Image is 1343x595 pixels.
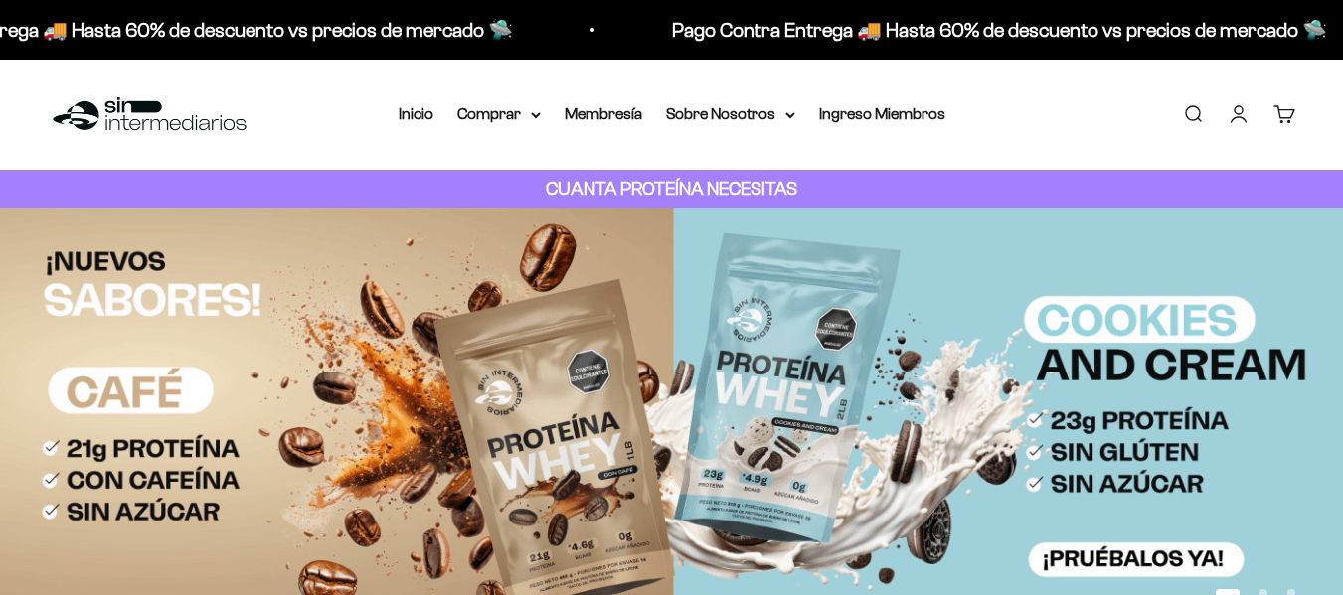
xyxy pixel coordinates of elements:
p: Pago Contra Entrega 🚚 Hasta 60% de descuento vs precios de mercado 🛸 [653,14,1308,46]
strong: CUANTA PROTEÍNA NECESITAS [546,178,797,199]
summary: Sobre Nosotros [666,101,795,127]
summary: Comprar [457,101,541,127]
a: Inicio [399,105,433,122]
a: Ingreso Miembros [819,105,945,122]
a: Membresía [565,105,642,122]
